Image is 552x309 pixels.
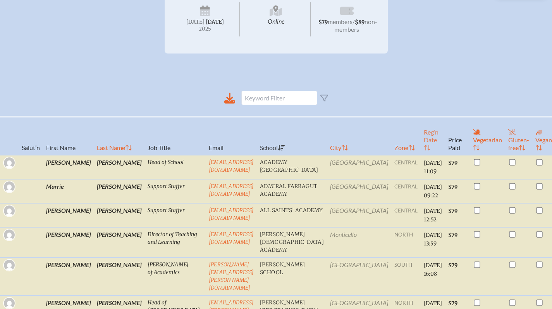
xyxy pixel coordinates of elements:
[4,230,15,240] img: Gravatar
[391,155,421,179] td: central
[43,257,94,295] td: [PERSON_NAME]
[43,117,94,155] th: First Name
[355,19,365,26] span: $89
[144,117,206,155] th: Job Title
[241,91,317,105] input: Keyword Filter
[448,160,457,166] span: $79
[186,19,205,25] span: [DATE]
[327,257,391,295] td: [GEOGRAPHIC_DATA]
[505,117,532,155] th: Gluten-free
[424,232,442,247] span: [DATE] 13:59
[209,261,254,291] a: [PERSON_NAME][EMAIL_ADDRESS][PERSON_NAME][DOMAIN_NAME]
[206,19,224,25] span: [DATE]
[144,227,206,257] td: Director of Teaching and Learning
[391,257,421,295] td: south
[144,203,206,227] td: Support Staffer
[257,179,327,203] td: Admiral Farragut Academy
[448,300,457,307] span: $79
[391,117,421,155] th: Zone
[4,181,15,192] img: Gravatar
[94,179,144,203] td: [PERSON_NAME]
[353,18,355,25] span: /
[43,203,94,227] td: [PERSON_NAME]
[177,26,234,32] span: 2025
[144,155,206,179] td: Head of School
[224,93,235,104] div: Download to CSV
[144,179,206,203] td: Support Staffer
[4,260,15,271] img: Gravatar
[327,155,391,179] td: [GEOGRAPHIC_DATA]
[448,184,457,190] span: $79
[257,257,327,295] td: [PERSON_NAME] School
[94,155,144,179] td: [PERSON_NAME]
[470,117,505,155] th: Vegetarian
[327,227,391,257] td: Monticello
[328,18,353,25] span: members
[327,203,391,227] td: [GEOGRAPHIC_DATA]
[43,179,94,203] td: Marrie
[424,160,442,175] span: [DATE] 11:09
[391,179,421,203] td: central
[421,117,445,155] th: Reg’n Date
[144,257,206,295] td: [PERSON_NAME] of Academics
[19,117,43,155] th: Salut’n
[94,227,144,257] td: [PERSON_NAME]
[391,227,421,257] td: north
[94,257,144,295] td: [PERSON_NAME]
[424,262,442,277] span: [DATE] 16:08
[209,207,254,221] a: [EMAIL_ADDRESS][DOMAIN_NAME]
[445,117,470,155] th: Price Paid
[4,205,15,216] img: Gravatar
[391,203,421,227] td: central
[448,262,457,269] span: $79
[257,203,327,227] td: All Saints’ Academy
[209,231,254,245] a: [EMAIL_ADDRESS][DOMAIN_NAME]
[334,18,377,33] span: non-members
[257,155,327,179] td: Academy [GEOGRAPHIC_DATA]
[241,2,311,36] span: Online
[318,19,328,26] span: $79
[43,155,94,179] td: [PERSON_NAME]
[94,203,144,227] td: [PERSON_NAME]
[209,183,254,197] a: [EMAIL_ADDRESS][DOMAIN_NAME]
[209,159,254,173] a: [EMAIL_ADDRESS][DOMAIN_NAME]
[4,298,15,309] img: Gravatar
[206,117,257,155] th: Email
[448,208,457,214] span: $79
[424,184,442,199] span: [DATE] 09:22
[448,232,457,238] span: $79
[43,227,94,257] td: [PERSON_NAME]
[424,208,442,223] span: [DATE] 12:52
[327,117,391,155] th: City
[327,179,391,203] td: [GEOGRAPHIC_DATA]
[4,157,15,168] img: Gravatar
[257,227,327,257] td: [PERSON_NAME][DEMOGRAPHIC_DATA] Academy
[94,117,144,155] th: Last Name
